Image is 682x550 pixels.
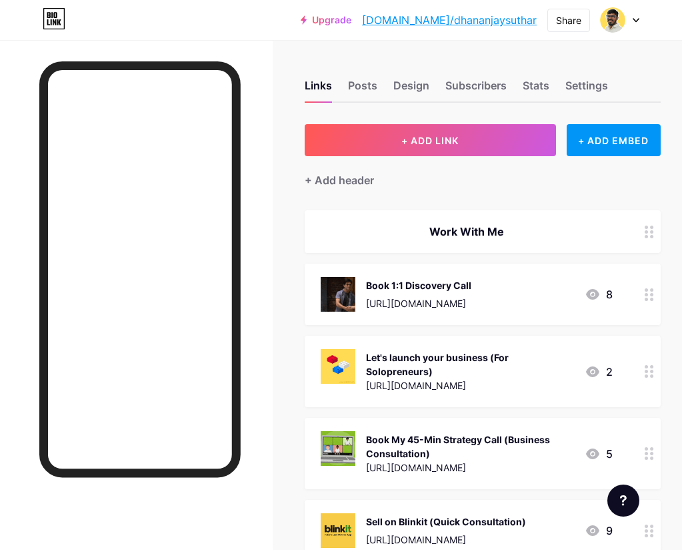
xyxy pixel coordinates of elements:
[393,77,429,101] div: Design
[523,77,549,101] div: Stats
[366,278,471,292] div: Book 1:1 Discovery Call
[600,7,625,33] img: Dhananjay Suthar
[301,15,351,25] a: Upgrade
[362,12,537,28] a: [DOMAIN_NAME]/dhananjaysuthar
[585,286,613,302] div: 8
[366,350,574,378] div: Let's launch your business (For Solopreneurs)
[445,77,507,101] div: Subscribers
[585,364,613,380] div: 2
[348,77,377,101] div: Posts
[321,224,613,240] div: Work With Me
[565,77,608,101] div: Settings
[305,77,332,101] div: Links
[321,513,355,548] img: Sell on Blinkit (Quick Consultation)
[366,461,574,475] div: [URL][DOMAIN_NAME]
[585,446,613,462] div: 5
[321,431,355,466] img: Book My 45-Min Strategy Call (Business Consultation)
[567,124,661,156] div: + ADD EMBED
[366,296,471,310] div: [URL][DOMAIN_NAME]
[366,533,526,547] div: [URL][DOMAIN_NAME]
[585,523,613,539] div: 9
[366,515,526,529] div: Sell on Blinkit (Quick Consultation)
[556,13,581,27] div: Share
[366,433,574,461] div: Book My 45-Min Strategy Call (Business Consultation)
[321,277,355,312] img: Book 1:1 Discovery Call
[305,172,374,188] div: + Add header
[305,124,556,156] button: + ADD LINK
[321,349,355,384] img: Let's launch your business (For Solopreneurs)
[366,378,574,392] div: [URL][DOMAIN_NAME]
[401,135,459,146] span: + ADD LINK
